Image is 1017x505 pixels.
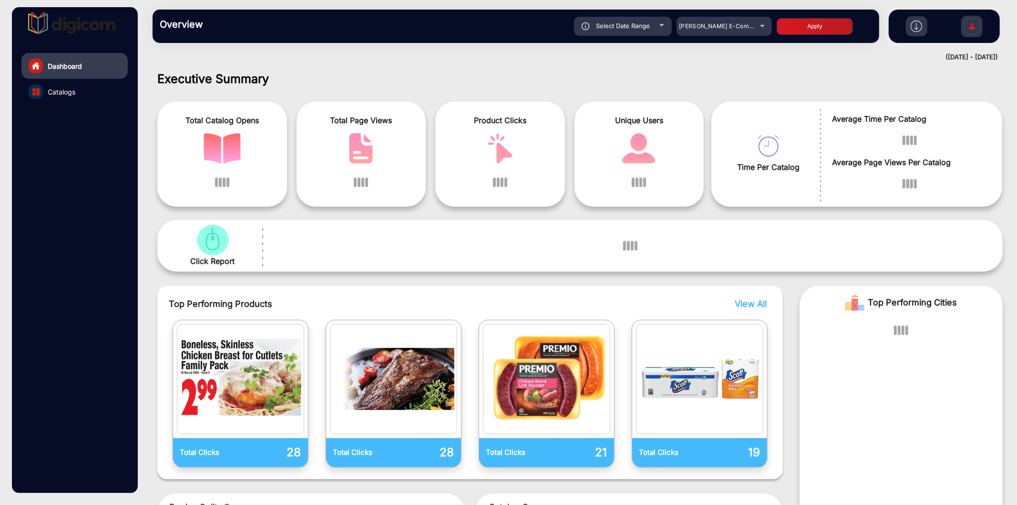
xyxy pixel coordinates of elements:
[204,133,241,164] img: catalog
[700,444,760,461] p: 19
[486,447,547,458] p: Total Clicks
[32,88,40,95] img: catalog
[21,53,128,79] a: Dashboard
[143,53,998,62] div: ([DATE] - [DATE])
[547,444,607,461] p: 21
[758,135,779,157] img: catalog
[620,133,657,164] img: catalog
[442,115,558,126] span: Product Clicks
[180,327,302,431] img: catalog
[679,22,768,30] span: [PERSON_NAME] E-Commerce
[31,62,40,70] img: home
[48,87,75,97] span: Catalogs
[394,444,454,461] p: 28
[777,18,853,35] button: Apply
[180,447,241,458] p: Total Clicks
[482,133,519,164] img: catalog
[190,255,235,267] span: Click Report
[164,115,280,126] span: Total Catalog Opens
[596,22,650,30] span: Select Date Range
[832,113,988,125] span: Average Time Per Catalog
[28,12,122,34] img: vmg-logo
[342,133,380,164] img: catalog
[333,327,455,431] img: catalog
[48,61,82,71] span: Dashboard
[157,72,1003,86] h1: Executive Summary
[639,327,761,431] img: catalog
[304,115,419,126] span: Total Page Views
[486,327,608,431] img: catalog
[241,444,301,461] p: 28
[639,447,700,458] p: Total Clicks
[845,293,864,312] img: Rank image
[194,225,231,255] img: catalog
[832,157,988,168] span: Average Page Views Per Catalog
[160,19,293,30] h3: Overview
[732,297,764,310] button: View All
[962,11,982,44] img: Sign%20Up.svg
[911,21,922,32] img: h2download.svg
[582,115,697,126] span: Unique Users
[333,447,394,458] p: Total Clicks
[735,299,767,309] span: View All
[21,79,128,105] a: Catalogs
[868,293,957,312] span: Top Performing Cities
[169,297,629,310] span: Top Performing Products
[582,22,590,30] img: icon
